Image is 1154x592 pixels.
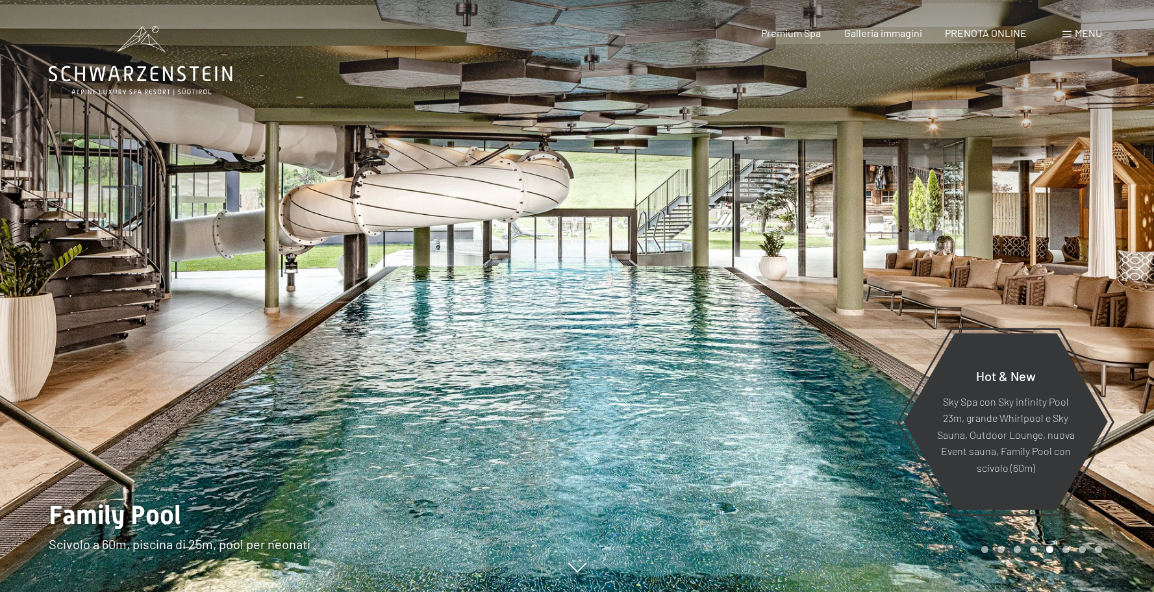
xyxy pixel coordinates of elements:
[935,393,1076,476] p: Sky Spa con Sky infinity Pool 23m, grande Whirlpool e Sky Sauna, Outdoor Lounge, nuova Event saun...
[761,27,821,39] a: Premium Spa
[1075,27,1102,39] span: Menu
[903,332,1109,511] a: Hot & New Sky Spa con Sky infinity Pool 23m, grande Whirlpool e Sky Sauna, Outdoor Lounge, nuova ...
[1046,546,1053,553] div: Carousel Page 5 (Current Slide)
[844,27,922,39] a: Galleria immagini
[1014,546,1021,553] div: Carousel Page 3
[1079,546,1086,553] div: Carousel Page 7
[945,27,1027,39] a: PRENOTA ONLINE
[976,367,1036,383] span: Hot & New
[1062,546,1070,553] div: Carousel Page 6
[977,546,1102,553] div: Carousel Pagination
[1095,546,1102,553] div: Carousel Page 8
[1030,546,1037,553] div: Carousel Page 4
[997,546,1005,553] div: Carousel Page 2
[981,546,988,553] div: Carousel Page 1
